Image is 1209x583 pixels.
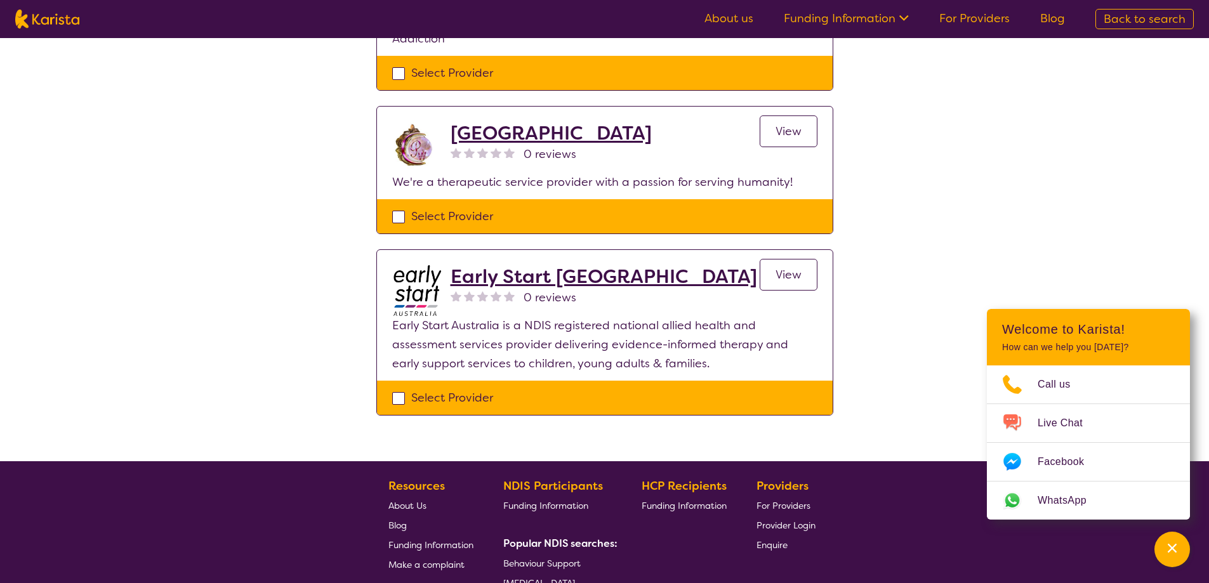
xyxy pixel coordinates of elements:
[477,147,488,158] img: nonereviewstar
[388,539,473,551] span: Funding Information
[491,147,501,158] img: nonereviewstar
[388,554,473,574] a: Make a complaint
[504,147,515,158] img: nonereviewstar
[756,478,809,494] b: Providers
[524,288,576,307] span: 0 reviews
[388,535,473,554] a: Funding Information
[756,500,810,511] span: For Providers
[388,559,465,570] span: Make a complaint
[392,316,817,373] p: Early Start Australia is a NDIS registered national allied health and assessment services provide...
[1002,342,1175,353] p: How can we help you [DATE]?
[388,495,473,515] a: About Us
[504,291,515,301] img: nonereviewstar
[392,173,817,192] p: We're a therapeutic service provider with a passion for serving humanity!
[388,515,473,535] a: Blog
[1038,491,1102,510] span: WhatsApp
[760,115,817,147] a: View
[477,291,488,301] img: nonereviewstar
[784,11,909,26] a: Funding Information
[503,537,618,550] b: Popular NDIS searches:
[451,265,757,288] a: Early Start [GEOGRAPHIC_DATA]
[756,539,788,551] span: Enquire
[642,500,727,511] span: Funding Information
[1002,322,1175,337] h2: Welcome to Karista!
[1040,11,1065,26] a: Blog
[451,122,652,145] a: [GEOGRAPHIC_DATA]
[987,309,1190,520] div: Channel Menu
[503,495,612,515] a: Funding Information
[1104,11,1186,27] span: Back to search
[756,520,816,531] span: Provider Login
[776,124,802,139] span: View
[392,122,443,173] img: rfp8ty096xuptqd48sbm.jpg
[756,535,816,554] a: Enquire
[451,291,461,301] img: nonereviewstar
[1038,452,1099,471] span: Facebook
[388,500,426,511] span: About Us
[503,558,581,569] span: Behaviour Support
[1038,414,1098,433] span: Live Chat
[987,365,1190,520] ul: Choose channel
[776,267,802,282] span: View
[15,10,79,29] img: Karista logo
[464,147,475,158] img: nonereviewstar
[756,495,816,515] a: For Providers
[524,145,576,164] span: 0 reviews
[987,481,1190,520] a: Web link opens in a new tab.
[756,515,816,535] a: Provider Login
[704,11,753,26] a: About us
[503,478,603,494] b: NDIS Participants
[491,291,501,301] img: nonereviewstar
[1154,532,1190,567] button: Channel Menu
[939,11,1010,26] a: For Providers
[503,553,612,573] a: Behaviour Support
[388,478,445,494] b: Resources
[464,291,475,301] img: nonereviewstar
[1038,375,1086,394] span: Call us
[388,520,407,531] span: Blog
[760,259,817,291] a: View
[392,265,443,316] img: bdpoyytkvdhmeftzccod.jpg
[1095,9,1194,29] a: Back to search
[503,500,588,511] span: Funding Information
[451,147,461,158] img: nonereviewstar
[642,478,727,494] b: HCP Recipients
[642,495,727,515] a: Funding Information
